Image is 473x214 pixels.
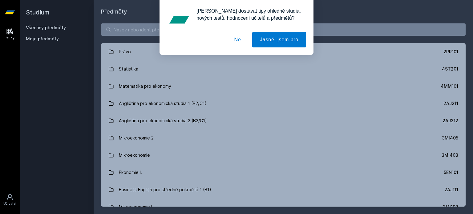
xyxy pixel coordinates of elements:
div: Angličtina pro ekonomická studia 1 (B2/C1) [119,97,207,110]
a: Uživatel [1,190,18,209]
div: 5EN101 [444,169,458,176]
button: Ne [227,32,249,47]
div: Mikroekonomie [119,149,150,161]
div: Statistika [119,63,138,75]
div: Matematika pro ekonomy [119,80,171,92]
div: 2AJ212 [443,118,458,124]
div: Uživatel [3,201,16,206]
a: Matematika pro ekonomy 4MM101 [101,78,466,95]
a: Mikroekonomie 2 3MI405 [101,129,466,147]
a: Business English pro středně pokročilé 1 (B1) 2AJ111 [101,181,466,198]
a: Angličtina pro ekonomická studia 1 (B2/C1) 2AJ211 [101,95,466,112]
a: Mikroekonomie 3MI403 [101,147,466,164]
div: 2AJ111 [444,187,458,193]
div: 2AJ211 [443,100,458,107]
a: Ekonomie I. 5EN101 [101,164,466,181]
div: 3MI403 [442,152,458,158]
div: 3MI405 [442,135,458,141]
div: 4ST201 [442,66,458,72]
img: notification icon [167,7,192,32]
div: 3MI102 [443,204,458,210]
div: Business English pro středně pokročilé 1 (B1) [119,184,211,196]
a: Statistika 4ST201 [101,60,466,78]
div: [PERSON_NAME] dostávat tipy ohledně studia, nových testů, hodnocení učitelů a předmětů? [192,7,306,22]
div: Ekonomie I. [119,166,142,179]
div: Mikroekonomie 2 [119,132,154,144]
div: Mikroekonomie I [119,201,152,213]
a: Angličtina pro ekonomická studia 2 (B2/C1) 2AJ212 [101,112,466,129]
button: Jasně, jsem pro [252,32,306,47]
div: 4MM101 [441,83,458,89]
div: Angličtina pro ekonomická studia 2 (B2/C1) [119,115,207,127]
